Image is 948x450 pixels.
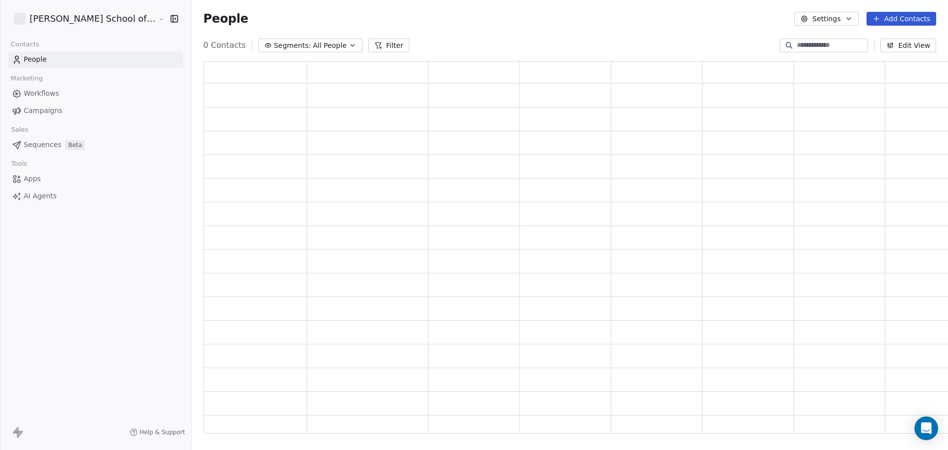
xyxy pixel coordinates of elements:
[8,51,183,68] a: People
[8,85,183,102] a: Workflows
[24,54,47,65] span: People
[794,12,858,26] button: Settings
[24,191,57,201] span: AI Agents
[368,38,409,52] button: Filter
[130,428,185,436] a: Help & Support
[6,37,43,52] span: Contacts
[8,137,183,153] a: SequencesBeta
[274,40,311,51] span: Segments:
[8,103,183,119] a: Campaigns
[24,174,41,184] span: Apps
[65,140,85,150] span: Beta
[24,106,62,116] span: Campaigns
[140,428,185,436] span: Help & Support
[914,416,938,440] div: Open Intercom Messenger
[30,12,156,25] span: [PERSON_NAME] School of Finance LLP
[6,71,47,86] span: Marketing
[7,156,31,171] span: Tools
[8,188,183,204] a: AI Agents
[880,38,936,52] button: Edit View
[203,39,246,51] span: 0 Contacts
[12,10,152,27] button: [PERSON_NAME] School of Finance LLP
[867,12,936,26] button: Add Contacts
[24,140,61,150] span: Sequences
[313,40,347,51] span: All People
[7,122,33,137] span: Sales
[203,11,248,26] span: People
[8,171,183,187] a: Apps
[24,88,59,99] span: Workflows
